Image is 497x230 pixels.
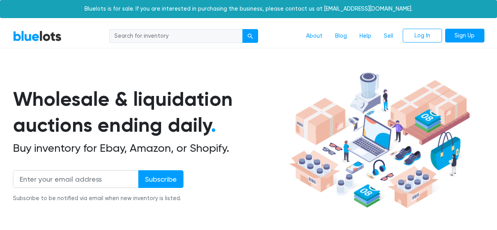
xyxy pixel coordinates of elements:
span: . [211,113,216,137]
a: About [300,29,329,44]
div: Subscribe to be notified via email when new inventory is listed. [13,194,183,203]
a: Blog [329,29,353,44]
a: Help [353,29,378,44]
input: Subscribe [138,170,183,188]
input: Enter your email address [13,170,139,188]
h1: Wholesale & liquidation auctions ending daily [13,86,286,138]
a: Sell [378,29,400,44]
img: hero-ee84e7d0318cb26816c560f6b4441b76977f77a177738b4e94f68c95b2b83dbb.png [286,69,473,212]
h2: Buy inventory for Ebay, Amazon, or Shopify. [13,142,286,155]
a: BlueLots [13,30,62,42]
a: Log In [403,29,442,43]
a: Sign Up [445,29,484,43]
input: Search for inventory [109,29,243,43]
